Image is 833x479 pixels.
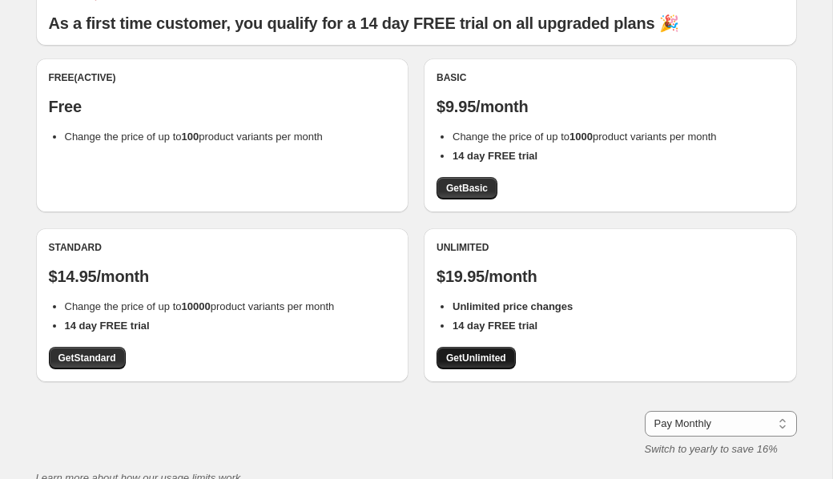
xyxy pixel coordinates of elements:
div: Basic [437,71,784,84]
p: $14.95/month [49,267,396,286]
b: 1000 [569,131,593,143]
span: Get Basic [446,182,488,195]
div: Free (Active) [49,71,396,84]
b: 100 [182,131,199,143]
span: Change the price of up to product variants per month [65,131,323,143]
b: 10000 [182,300,211,312]
b: 14 day FREE trial [65,320,150,332]
b: Unlimited price changes [453,300,573,312]
span: Change the price of up to product variants per month [65,300,335,312]
b: 14 day FREE trial [453,150,537,162]
b: 14 day FREE trial [453,320,537,332]
a: GetUnlimited [437,347,516,369]
a: GetBasic [437,177,497,199]
p: $19.95/month [437,267,784,286]
i: Switch to yearly to save 16% [645,443,778,455]
span: Change the price of up to product variants per month [453,131,717,143]
span: Get Standard [58,352,116,364]
div: Unlimited [437,241,784,254]
span: Get Unlimited [446,352,506,364]
div: Standard [49,241,396,254]
p: $9.95/month [437,97,784,116]
a: GetStandard [49,347,126,369]
p: Free [49,97,396,116]
b: As a first time customer, you qualify for a 14 day FREE trial on all upgraded plans 🎉 [49,14,679,32]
